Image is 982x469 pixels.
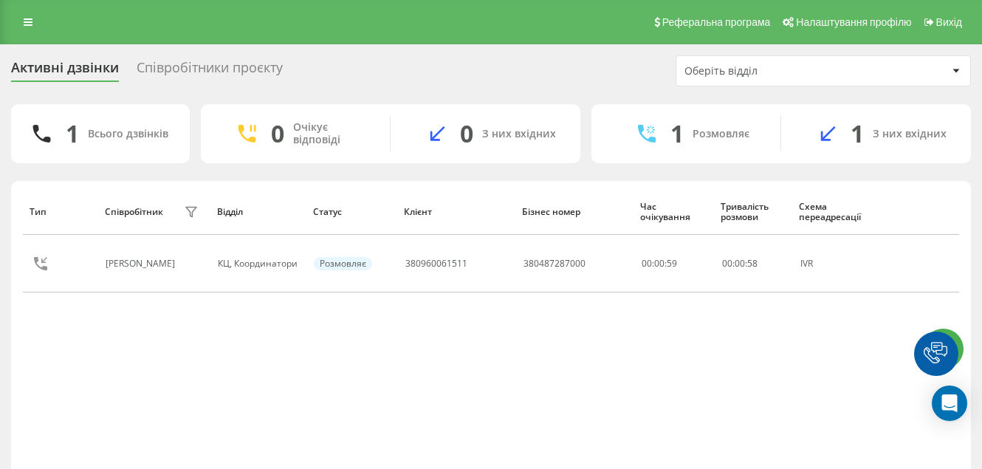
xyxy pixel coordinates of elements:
div: Схема переадресації [799,202,877,223]
div: Відділ [217,207,299,217]
div: 380960061511 [405,259,467,269]
div: Статус [313,207,390,217]
div: Час очікування [640,202,707,223]
div: Розмовляє [314,257,372,270]
div: : : [722,259,758,269]
div: З них вхідних [482,128,556,140]
div: Всього дзвінків [88,128,168,140]
div: 1 [66,120,79,148]
div: Очікує відповіді [293,121,368,146]
div: Open Intercom Messenger [932,386,967,421]
div: 1 [851,120,864,148]
div: 0 [460,120,473,148]
span: Реферальна програма [662,16,771,28]
div: IVR [800,259,876,269]
div: Співробітник [105,207,163,217]
span: Налаштування профілю [796,16,911,28]
span: Вихід [936,16,962,28]
div: Тривалість розмови [721,202,785,223]
div: 1 [670,120,684,148]
div: 00:00:59 [642,259,706,269]
div: 380487287000 [523,259,586,269]
div: Співробітники проєкту [137,60,283,83]
div: 0 [271,120,284,148]
div: [PERSON_NAME] [106,259,179,269]
div: З них вхідних [873,128,947,140]
span: 00 [735,257,745,270]
span: 00 [722,257,732,270]
div: Оберіть відділ [684,65,861,78]
div: Бізнес номер [522,207,626,217]
div: Тип [30,207,91,217]
div: КЦ, Координатори [218,259,298,269]
div: Активні дзвінки [11,60,119,83]
div: Клієнт [404,207,508,217]
span: 58 [747,257,758,270]
div: Розмовляє [693,128,749,140]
